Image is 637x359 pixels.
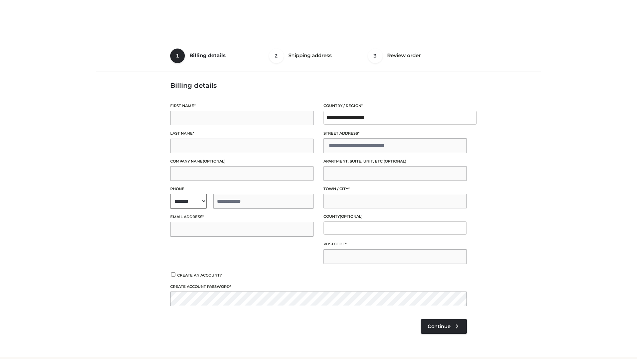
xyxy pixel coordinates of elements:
label: Postcode [323,241,467,247]
span: Review order [387,52,421,59]
span: (optional) [203,159,226,164]
label: Last name [170,130,314,137]
span: 3 [368,49,383,63]
label: Phone [170,186,314,192]
input: Create an account? [170,272,176,277]
span: Shipping address [288,52,332,59]
span: Billing details [189,52,226,59]
h3: Billing details [170,81,467,89]
label: Town / City [323,186,467,192]
span: (optional) [384,159,406,164]
span: Create an account? [177,273,222,278]
label: Street address [323,130,467,137]
label: First name [170,103,314,109]
span: Continue [428,323,451,329]
label: Company name [170,158,314,165]
label: Apartment, suite, unit, etc. [323,158,467,165]
label: Email address [170,214,314,220]
label: Create account password [170,284,467,290]
span: (optional) [340,214,363,219]
label: County [323,213,467,220]
a: Continue [421,319,467,334]
label: Country / Region [323,103,467,109]
span: 1 [170,49,185,63]
span: 2 [269,49,284,63]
